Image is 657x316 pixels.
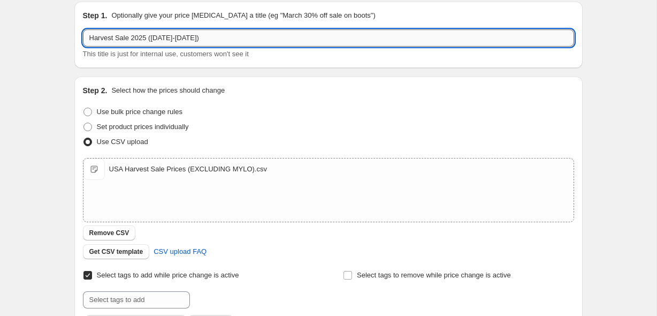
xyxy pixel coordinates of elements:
span: CSV upload FAQ [154,246,207,257]
input: 30% off holiday sale [83,29,574,47]
span: Select tags to remove while price change is active [357,271,511,279]
p: Optionally give your price [MEDICAL_DATA] a title (eg "March 30% off sale on boots") [111,10,375,21]
span: Remove CSV [89,229,129,237]
div: USA Harvest Sale Prices (EXCLUDING MYLO).csv [109,164,267,175]
p: Select how the prices should change [111,85,225,96]
input: Select tags to add [83,291,190,309]
h2: Step 2. [83,85,108,96]
a: CSV upload FAQ [147,243,213,260]
button: Remove CSV [83,225,136,240]
h2: Step 1. [83,10,108,21]
span: This title is just for internal use, customers won't see it [83,50,249,58]
span: Get CSV template [89,247,143,256]
span: Use CSV upload [97,138,148,146]
span: Select tags to add while price change is active [97,271,239,279]
span: Set product prices individually [97,123,189,131]
span: Use bulk price change rules [97,108,182,116]
button: Get CSV template [83,244,150,259]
